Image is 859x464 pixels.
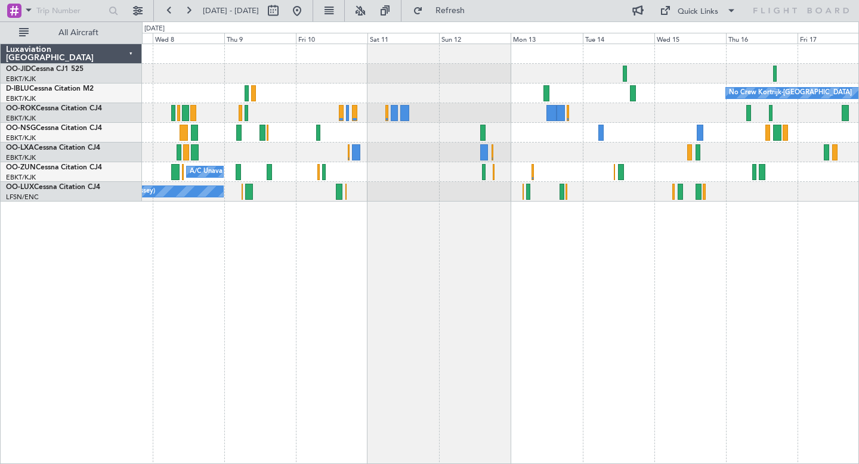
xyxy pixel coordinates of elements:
span: All Aircraft [31,29,126,37]
div: Wed 15 [654,33,726,44]
a: EBKT/KJK [6,94,36,103]
a: EBKT/KJK [6,173,36,182]
span: OO-LXA [6,144,34,151]
a: EBKT/KJK [6,75,36,83]
span: OO-ZUN [6,164,36,171]
a: OO-NSGCessna Citation CJ4 [6,125,102,132]
span: Refresh [425,7,475,15]
a: EBKT/KJK [6,153,36,162]
button: Refresh [407,1,479,20]
a: OO-LUXCessna Citation CJ4 [6,184,100,191]
span: OO-LUX [6,184,34,191]
div: Quick Links [678,6,718,18]
div: Wed 8 [153,33,224,44]
div: Sun 12 [439,33,511,44]
a: OO-ZUNCessna Citation CJ4 [6,164,102,171]
div: Thu 9 [224,33,296,44]
div: [DATE] [144,24,165,34]
div: No Crew Kortrijk-[GEOGRAPHIC_DATA] [729,84,852,102]
a: OO-LXACessna Citation CJ4 [6,144,100,151]
div: Fri 10 [296,33,367,44]
div: Mon 13 [511,33,582,44]
a: LFSN/ENC [6,193,39,202]
a: EBKT/KJK [6,114,36,123]
a: OO-ROKCessna Citation CJ4 [6,105,102,112]
a: OO-JIDCessna CJ1 525 [6,66,84,73]
span: [DATE] - [DATE] [203,5,259,16]
span: D-IBLU [6,85,29,92]
a: EBKT/KJK [6,134,36,143]
button: All Aircraft [13,23,129,42]
div: Tue 14 [583,33,654,44]
input: Trip Number [36,2,105,20]
div: Thu 16 [726,33,798,44]
div: Sat 11 [367,33,439,44]
div: A/C Unavailable [GEOGRAPHIC_DATA]-[GEOGRAPHIC_DATA] [190,163,380,181]
span: OO-ROK [6,105,36,112]
span: OO-JID [6,66,31,73]
a: D-IBLUCessna Citation M2 [6,85,94,92]
button: Quick Links [654,1,742,20]
span: OO-NSG [6,125,36,132]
